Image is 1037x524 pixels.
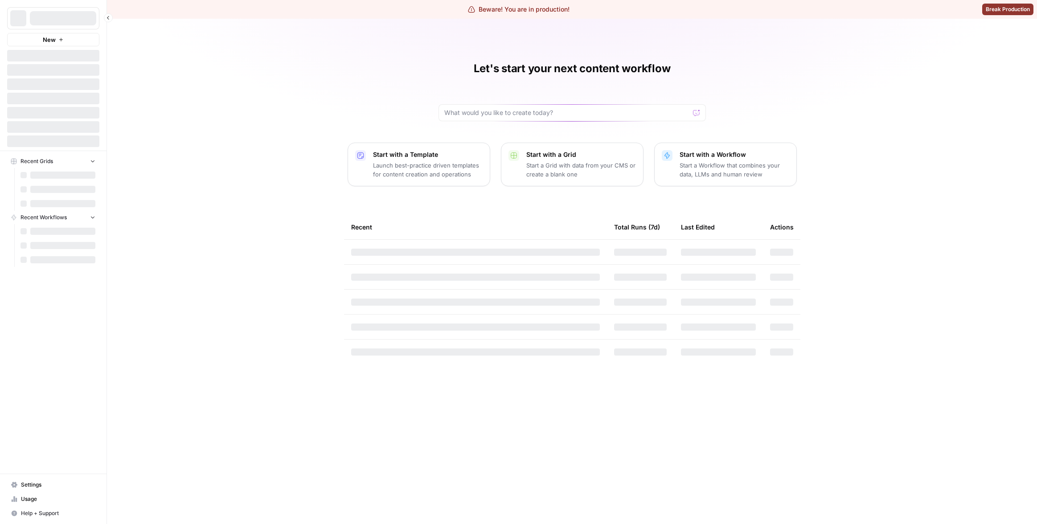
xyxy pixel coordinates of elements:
[7,506,99,520] button: Help + Support
[7,492,99,506] a: Usage
[21,509,95,517] span: Help + Support
[7,33,99,46] button: New
[43,35,56,44] span: New
[20,157,53,165] span: Recent Grids
[21,481,95,489] span: Settings
[982,4,1033,15] button: Break Production
[614,215,660,239] div: Total Runs (7d)
[501,143,644,186] button: Start with a GridStart a Grid with data from your CMS or create a blank one
[351,215,600,239] div: Recent
[21,495,95,503] span: Usage
[373,150,483,159] p: Start with a Template
[444,108,689,117] input: What would you like to create today?
[7,155,99,168] button: Recent Grids
[680,150,789,159] p: Start with a Workflow
[20,213,67,221] span: Recent Workflows
[526,161,636,179] p: Start a Grid with data from your CMS or create a blank one
[468,5,570,14] div: Beware! You are in production!
[526,150,636,159] p: Start with a Grid
[348,143,490,186] button: Start with a TemplateLaunch best-practice driven templates for content creation and operations
[986,5,1030,13] span: Break Production
[373,161,483,179] p: Launch best-practice driven templates for content creation and operations
[770,215,794,239] div: Actions
[7,478,99,492] a: Settings
[7,211,99,224] button: Recent Workflows
[680,161,789,179] p: Start a Workflow that combines your data, LLMs and human review
[654,143,797,186] button: Start with a WorkflowStart a Workflow that combines your data, LLMs and human review
[681,215,715,239] div: Last Edited
[474,61,671,76] h1: Let's start your next content workflow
